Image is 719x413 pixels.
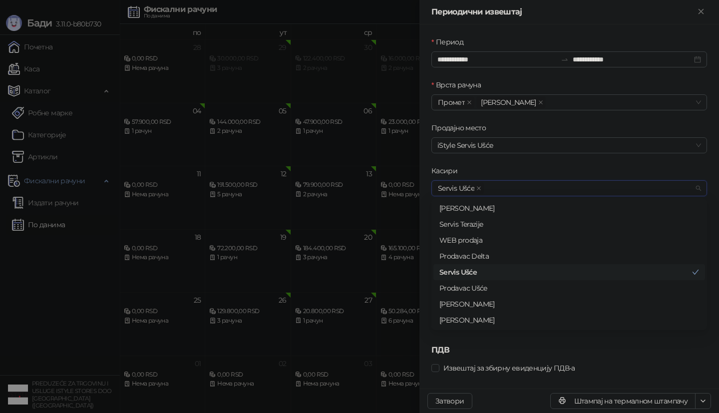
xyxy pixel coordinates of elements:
[695,6,707,18] button: Close
[439,235,699,246] div: WEB prodaja
[439,219,699,230] div: Servis Terazije
[561,55,569,63] span: to
[486,182,488,194] input: Касири
[431,79,487,90] label: Врста рачуна
[692,269,699,276] span: check
[439,267,692,278] div: Servis Ušće
[433,248,705,264] div: Prodavac Delta
[437,138,701,153] span: iStyle Servis Ušće
[433,232,705,248] div: WEB prodaja
[433,264,705,280] div: Servis Ušće
[433,312,705,328] div: Ljiljana Bauk
[433,182,484,194] span: Servis Ušće
[439,363,579,374] span: Извештај за збирну евиденцију ПДВ-а
[438,183,474,194] span: Servis Ušće
[467,100,472,105] span: close
[437,54,557,65] input: Период
[439,315,699,326] div: [PERSON_NAME]
[439,203,699,214] div: [PERSON_NAME]
[433,216,705,232] div: Servis Terazije
[439,251,699,262] div: Prodavac Delta
[431,6,695,18] div: Периодични извештај
[538,100,543,105] span: close
[433,296,705,312] div: Dejan Velimirovic
[476,186,481,191] span: close
[431,344,707,356] h5: ПДВ
[431,165,464,176] label: Касири
[431,122,492,133] label: Продајно место
[561,55,569,63] span: swap-right
[431,36,469,47] label: Период
[433,200,705,216] div: Miroslav Petrović
[438,97,465,108] span: Промет
[481,97,536,108] span: [PERSON_NAME]
[433,280,705,296] div: Prodavac Ušće
[427,393,472,409] button: Затвори
[550,393,696,409] button: Штампај на термалном штампачу
[439,283,699,294] div: Prodavac Ušće
[439,299,699,310] div: [PERSON_NAME]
